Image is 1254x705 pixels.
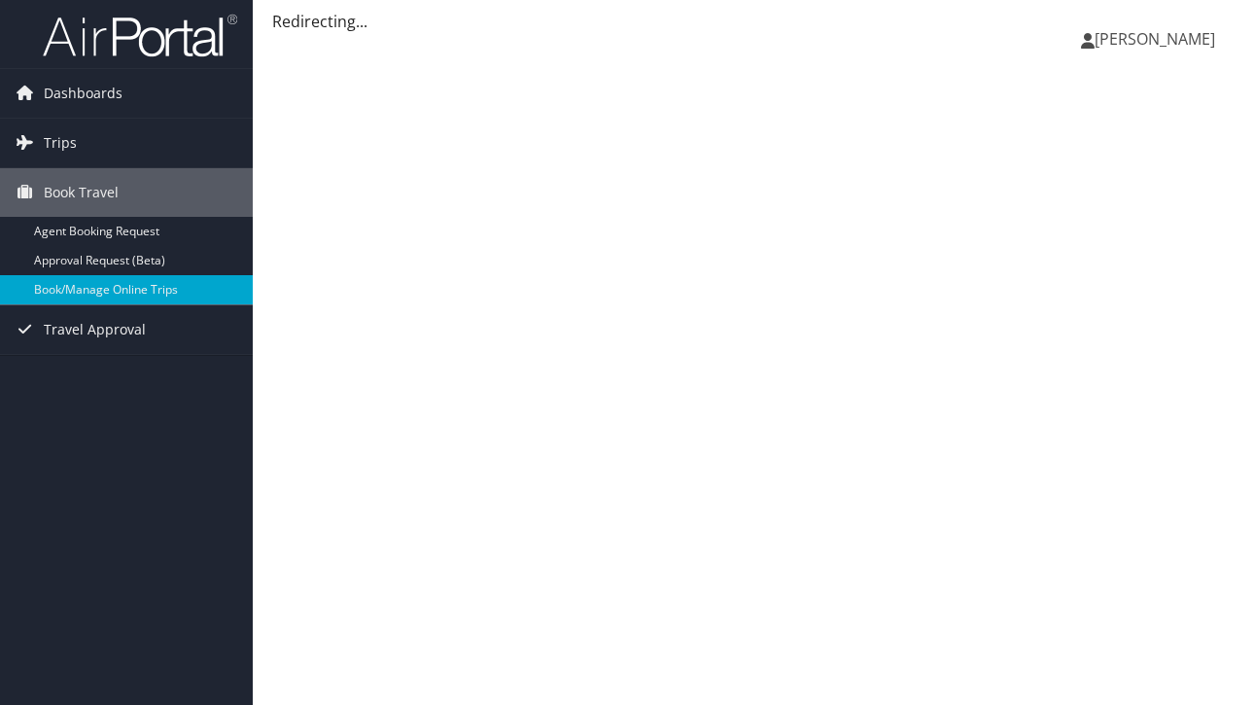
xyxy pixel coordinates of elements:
[44,119,77,167] span: Trips
[44,305,146,354] span: Travel Approval
[1095,28,1215,50] span: [PERSON_NAME]
[272,10,1235,33] div: Redirecting...
[43,13,237,58] img: airportal-logo.png
[44,168,119,217] span: Book Travel
[1081,10,1235,68] a: [PERSON_NAME]
[44,69,122,118] span: Dashboards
